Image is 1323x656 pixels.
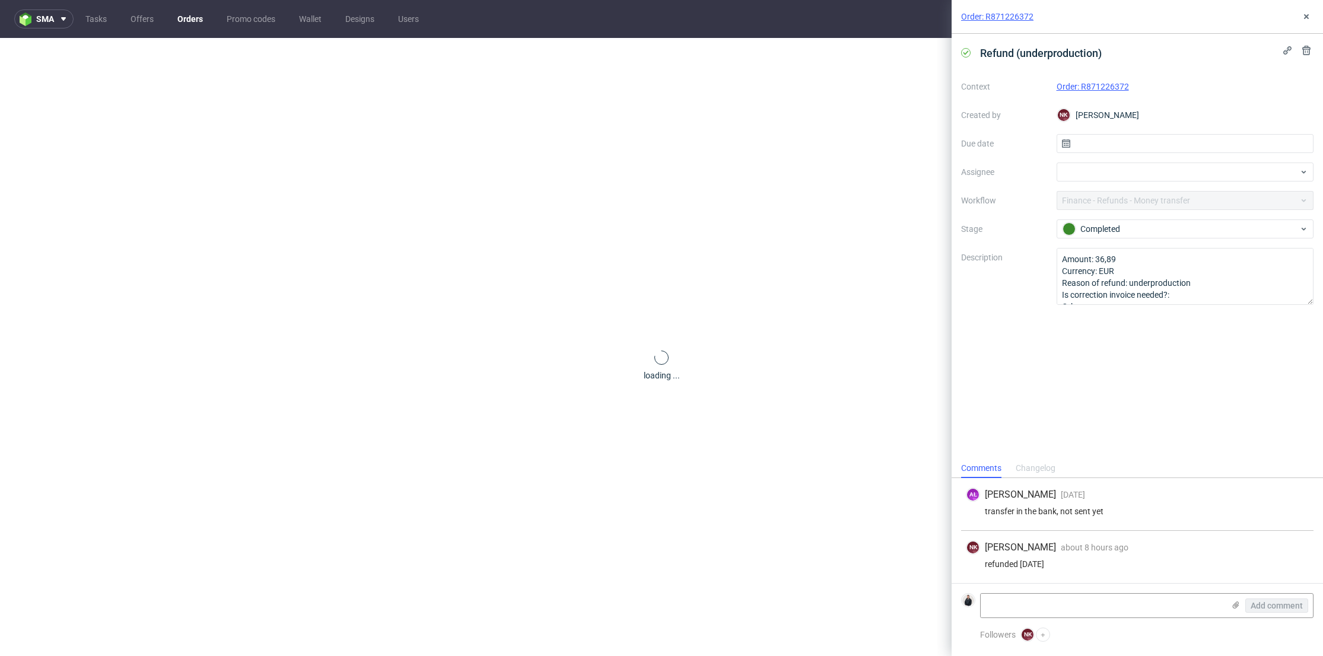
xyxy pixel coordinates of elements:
figcaption: NK [967,542,979,553]
label: Assignee [961,165,1047,179]
label: Stage [961,222,1047,236]
div: refunded [DATE] [966,559,1309,569]
span: Refund (underproduction) [975,43,1106,63]
a: Order: R871226372 [1057,82,1129,91]
textarea: Amount: 36,89 Currency: EUR Reason of refund: underproduction Is correction invoice needed?: Other: [1057,248,1314,305]
div: transfer in the bank, not sent yet [966,507,1309,516]
a: Tasks [78,9,114,28]
img: logo [20,12,36,26]
a: Offers [123,9,161,28]
label: Workflow [961,193,1047,208]
span: Followers [980,630,1016,639]
div: Completed [1063,222,1299,235]
label: Context [961,79,1047,94]
div: Changelog [1016,459,1055,478]
a: Wallet [292,9,329,28]
a: Orders [170,9,210,28]
figcaption: NK [1022,629,1033,641]
span: [PERSON_NAME] [985,541,1056,554]
span: [PERSON_NAME] [985,488,1056,501]
label: Created by [961,108,1047,122]
label: Due date [961,136,1047,151]
img: Adrian Margula [962,594,974,606]
a: Promo codes [220,9,282,28]
a: Designs [338,9,381,28]
button: sma [14,9,74,28]
span: sma [36,15,54,23]
figcaption: NK [1058,109,1070,121]
span: [DATE] [1061,490,1085,499]
label: Description [961,250,1047,302]
figcaption: AŁ [967,489,979,501]
a: Users [391,9,426,28]
a: Order: R871226372 [961,11,1033,23]
div: [PERSON_NAME] [1057,106,1314,125]
button: + [1036,628,1050,642]
div: Comments [961,459,1001,478]
div: loading ... [644,370,680,381]
span: about 8 hours ago [1061,543,1128,552]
